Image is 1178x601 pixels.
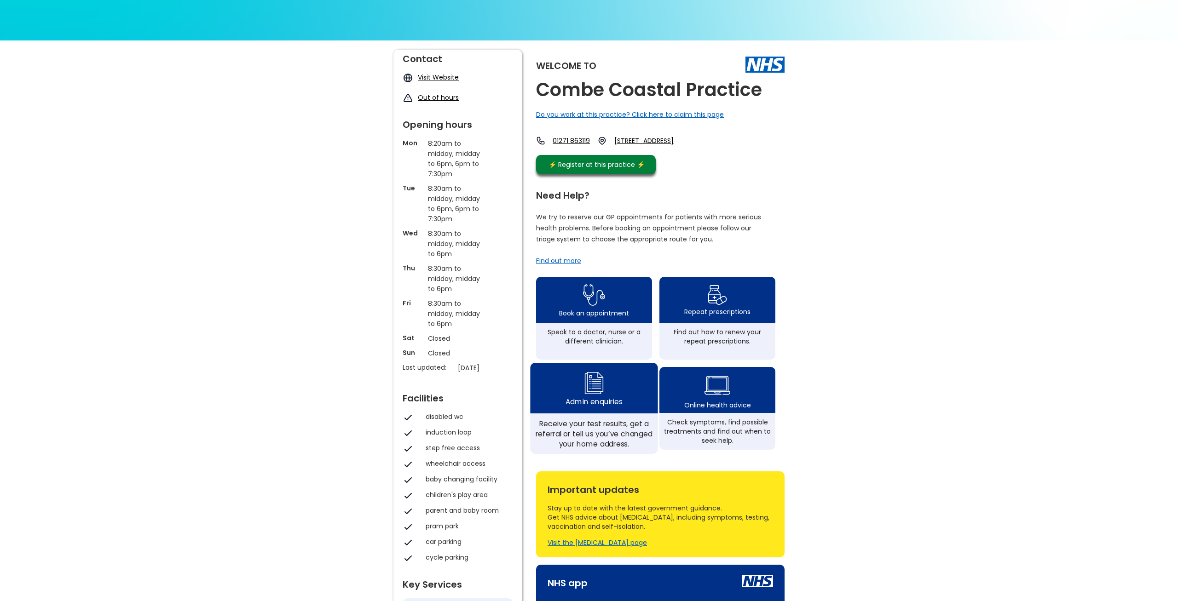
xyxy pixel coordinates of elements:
img: exclamation icon [403,93,413,103]
div: Receive your test results, get a referral or tell us you’ve changed your home address. [535,418,653,449]
div: Repeat prescriptions [684,307,751,316]
img: admin enquiry icon [583,369,605,396]
a: Do you work at this practice? Click here to claim this page [536,110,724,119]
div: Online health advice [684,401,751,410]
p: Sun [403,348,423,357]
p: [DATE] [458,363,518,373]
h2: Combe Coastal Practice [536,80,762,100]
div: step free access [426,443,508,452]
div: disabled wc [426,412,508,421]
div: NHS app [548,574,588,588]
div: wheelchair access [426,459,508,468]
div: car parking [426,537,508,546]
p: Thu [403,263,423,273]
p: Wed [403,229,423,238]
div: Opening hours [403,115,513,129]
p: Closed [428,348,488,358]
img: book appointment icon [583,281,605,309]
a: admin enquiry iconAdmin enquiriesReceive your test results, get a referral or tell us you’ve chan... [530,363,658,454]
p: 8:30am to midday, midday to 6pm, 6pm to 7:30pm [428,183,488,224]
div: children's play area [426,490,508,499]
div: baby changing facility [426,475,508,484]
p: 8:30am to midday, midday to 6pm [428,263,488,294]
div: Important updates [548,481,773,494]
a: 01271 863119 [553,136,590,145]
img: practice location icon [597,136,606,145]
a: book appointment icon Book an appointmentSpeak to a doctor, nurse or a different clinician. [536,277,652,360]
div: cycle parking [426,553,508,562]
img: globe icon [403,73,413,83]
div: pram park [426,521,508,531]
div: parent and baby room [426,506,508,515]
div: Contact [403,50,513,63]
p: We try to reserve our GP appointments for patients with more serious health problems. Before book... [536,212,762,245]
div: Find out how to renew your repeat prescriptions. [664,327,771,346]
p: Last updated: [403,363,453,372]
a: [STREET_ADDRESS] [614,136,689,145]
img: health advice icon [704,370,730,401]
p: Tue [403,183,423,193]
div: Facilities [403,389,513,403]
p: Mon [403,138,423,148]
a: health advice iconOnline health adviceCheck symptoms, find possible treatments and find out when ... [659,367,775,450]
div: Admin enquiries [566,397,622,407]
a: ⚡️ Register at this practice ⚡️ [536,155,656,174]
p: 8:30am to midday, midday to 6pm [428,298,488,329]
div: Key Services [403,575,513,589]
div: Need Help? [536,186,775,200]
div: Speak to a doctor, nurse or a different clinician. [541,327,647,346]
a: Out of hours [418,93,459,102]
img: nhs icon white [742,575,773,587]
p: Fri [403,298,423,308]
img: telephone icon [536,136,545,145]
p: 8:20am to midday, midday to 6pm, 6pm to 7:30pm [428,138,488,179]
p: Sat [403,333,423,343]
div: Stay up to date with the latest government guidance. Get NHS advice about [MEDICAL_DATA], includi... [548,504,773,531]
a: Visit Website [418,73,459,82]
img: The NHS logo [745,57,785,72]
div: Book an appointment [559,309,629,318]
a: Find out more [536,256,581,265]
div: induction loop [426,428,508,437]
a: repeat prescription iconRepeat prescriptionsFind out how to renew your repeat prescriptions. [659,277,775,360]
img: repeat prescription icon [708,283,728,307]
div: Welcome to [536,61,596,70]
div: Check symptoms, find possible treatments and find out when to seek help. [664,418,771,445]
div: ⚡️ Register at this practice ⚡️ [543,160,649,170]
p: 8:30am to midday, midday to 6pm [428,229,488,259]
p: Closed [428,333,488,343]
a: Visit the [MEDICAL_DATA] page [548,538,647,547]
